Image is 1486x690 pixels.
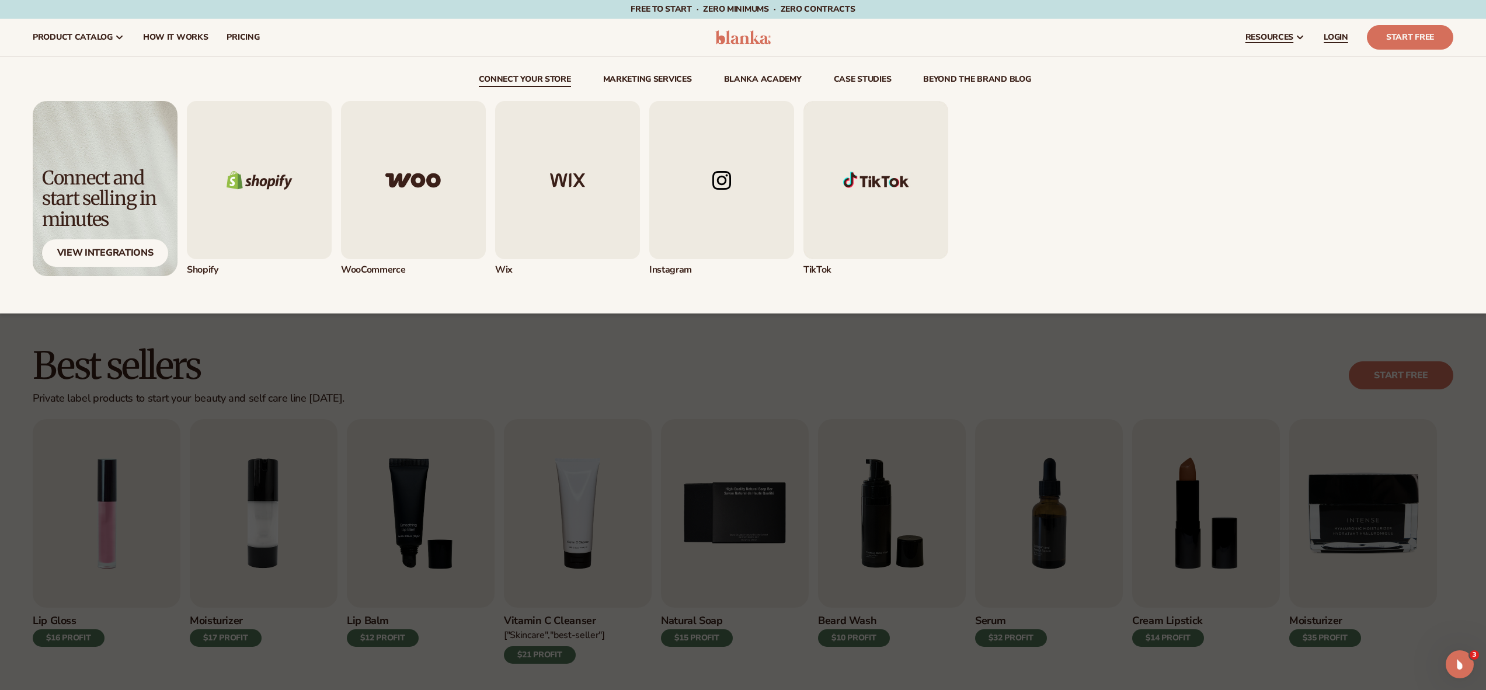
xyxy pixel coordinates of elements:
[1324,33,1348,42] span: LOGIN
[603,75,692,87] a: Marketing services
[495,101,640,259] img: Wix logo.
[42,239,168,267] div: View Integrations
[649,264,794,276] div: Instagram
[341,264,486,276] div: WooCommerce
[803,101,948,276] div: 5 / 5
[803,264,948,276] div: TikTok
[1446,650,1474,678] iframe: Intercom live chat
[649,101,794,276] div: 4 / 5
[1367,25,1453,50] a: Start Free
[715,30,771,44] img: logo
[42,168,168,230] div: Connect and start selling in minutes
[33,101,178,276] img: Light background with shadow.
[143,33,208,42] span: How It Works
[803,101,948,259] img: Shopify Image 1
[495,101,640,276] div: 3 / 5
[1470,650,1479,660] span: 3
[341,101,486,276] div: 2 / 5
[187,264,332,276] div: Shopify
[134,19,218,56] a: How It Works
[803,101,948,276] a: Shopify Image 1 TikTok
[923,75,1031,87] a: beyond the brand blog
[649,101,794,276] a: Instagram logo. Instagram
[834,75,892,87] a: case studies
[479,75,571,87] a: connect your store
[187,101,332,276] div: 1 / 5
[227,33,259,42] span: pricing
[217,19,269,56] a: pricing
[341,101,486,276] a: Woo commerce logo. WooCommerce
[495,101,640,276] a: Wix logo. Wix
[495,264,640,276] div: Wix
[631,4,855,15] span: Free to start · ZERO minimums · ZERO contracts
[1245,33,1293,42] span: resources
[33,101,178,276] a: Light background with shadow. Connect and start selling in minutes View Integrations
[33,33,113,42] span: product catalog
[724,75,802,87] a: Blanka Academy
[1236,19,1314,56] a: resources
[341,101,486,259] img: Woo commerce logo.
[23,19,134,56] a: product catalog
[187,101,332,259] img: Shopify logo.
[1314,19,1358,56] a: LOGIN
[649,101,794,259] img: Instagram logo.
[187,101,332,276] a: Shopify logo. Shopify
